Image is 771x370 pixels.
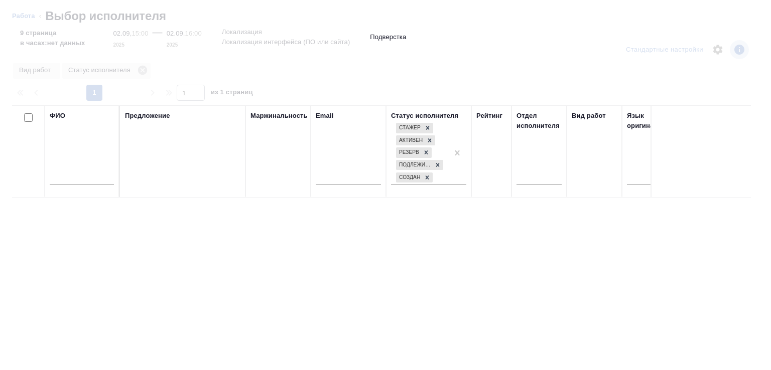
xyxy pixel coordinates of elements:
p: Подверстка [370,32,406,42]
div: Стажер, Активен, Резерв, Подлежит внедрению, Создан [395,134,436,147]
div: Рейтинг [476,111,502,121]
div: Стажер, Активен, Резерв, Подлежит внедрению, Создан [395,146,433,159]
div: Стажер [396,123,422,133]
div: Отдел исполнителя [517,111,562,131]
div: Предложение [125,111,170,121]
div: Маржинальность [250,111,308,121]
div: Создан [396,172,422,183]
div: Стажер, Активен, Резерв, Подлежит внедрению, Создан [395,159,444,171]
div: Язык оригинала [627,111,672,131]
div: Вид работ [572,111,606,121]
div: Активен [396,135,424,146]
div: Подлежит внедрению [396,160,432,170]
div: Стажер, Активен, Резерв, Подлежит внедрению, Создан [395,122,434,134]
div: Стажер, Активен, Резерв, Подлежит внедрению, Создан [395,171,434,184]
div: Резерв [396,147,421,158]
div: Email [316,111,333,121]
div: ФИО [50,111,65,121]
div: Статус исполнителя [391,111,458,121]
